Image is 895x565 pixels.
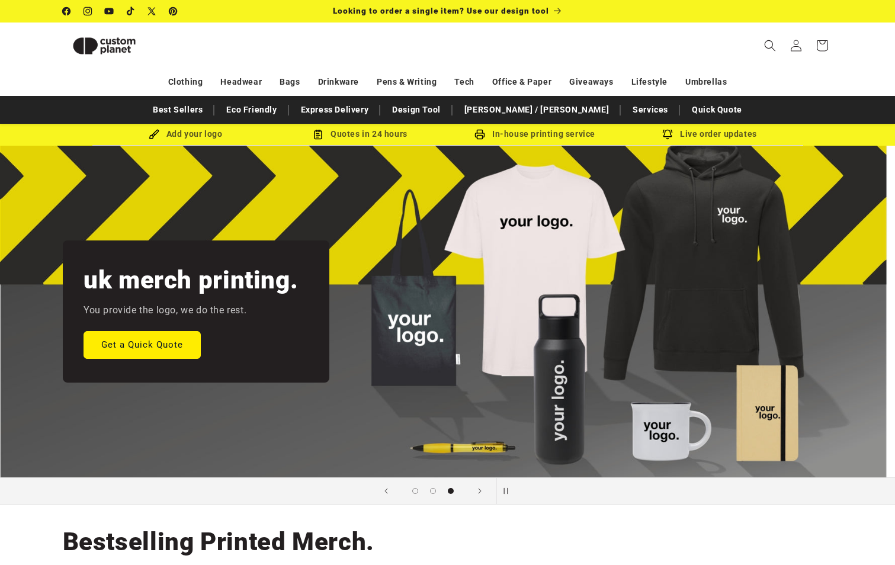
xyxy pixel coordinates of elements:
button: Load slide 1 of 3 [406,482,424,500]
a: Express Delivery [295,99,375,120]
button: Pause slideshow [496,478,522,504]
button: Next slide [467,478,493,504]
a: Design Tool [386,99,447,120]
img: Order updates [662,129,673,140]
a: Best Sellers [147,99,208,120]
a: Giveaways [569,72,613,92]
div: Add your logo [98,127,273,142]
a: Services [627,99,674,120]
a: Office & Paper [492,72,551,92]
img: Order Updates Icon [313,129,323,140]
div: Quotes in 24 hours [273,127,448,142]
a: Bags [280,72,300,92]
a: Lifestyle [631,72,668,92]
h2: uk merch printing. [84,264,298,296]
a: Get a Quick Quote [84,330,201,358]
a: Umbrellas [685,72,727,92]
a: Headwear [220,72,262,92]
a: [PERSON_NAME] / [PERSON_NAME] [458,99,615,120]
button: Load slide 2 of 3 [424,482,442,500]
h2: Bestselling Printed Merch. [63,526,374,558]
summary: Search [757,33,783,59]
p: You provide the logo, we do the rest. [84,302,246,319]
a: Custom Planet [58,23,185,69]
a: Eco Friendly [220,99,283,120]
div: In-house printing service [448,127,623,142]
img: Custom Planet [63,27,146,65]
a: Quick Quote [686,99,748,120]
a: Clothing [168,72,203,92]
button: Load slide 3 of 3 [442,482,460,500]
a: Drinkware [318,72,359,92]
a: Pens & Writing [377,72,437,92]
span: Looking to order a single item? Use our design tool [333,6,549,15]
button: Previous slide [373,478,399,504]
iframe: Chat Widget [697,437,895,565]
img: In-house printing [474,129,485,140]
img: Brush Icon [149,129,159,140]
div: Live order updates [623,127,797,142]
a: Tech [454,72,474,92]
